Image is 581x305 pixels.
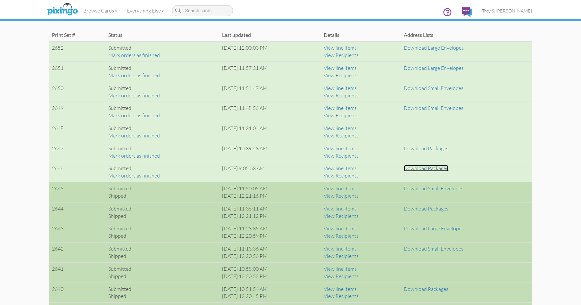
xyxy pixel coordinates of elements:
[324,286,357,292] a: View line items
[108,85,217,92] div: Submitted
[404,225,464,232] a: Download Large Envelopes
[108,172,160,179] a: Mark orders as finished
[222,44,319,52] div: [DATE] 12:00:03 PM
[49,222,106,243] td: 2643
[49,122,106,142] td: 2648
[108,252,217,260] div: Shipped
[220,29,321,41] td: Last updated
[222,192,319,200] div: [DATE] 12:21:16 PM
[324,52,359,58] a: View Recipients
[324,72,359,78] a: View Recipients
[49,29,106,41] td: Print Set #
[108,64,217,72] div: Submitted
[404,145,448,152] a: Download Packages
[324,245,357,252] a: View line items
[324,145,357,152] a: View line items
[222,185,319,192] div: [DATE] 11:50:05 AM
[222,85,319,92] div: [DATE] 11:54:47 AM
[49,162,106,182] td: 2646
[222,252,319,260] div: [DATE] 12:20:56 PM
[222,273,319,280] div: [DATE] 12:20:52 PM
[79,3,122,19] a: Browse Cards
[108,165,217,172] div: Submitted
[172,5,233,16] input: Search cards
[49,262,106,283] td: 2641
[324,266,357,272] a: View line items
[108,285,217,293] div: Submitted
[108,212,217,220] div: Shipped
[222,205,319,212] div: [DATE] 11:38:11 AM
[324,92,359,99] a: View Recipients
[108,273,217,280] div: Shipped
[324,105,357,111] a: View line items
[108,205,217,212] div: Submitted
[108,245,217,252] div: Submitted
[46,2,79,18] img: pixingo logo
[49,182,106,202] td: 2645
[108,192,217,200] div: Shipped
[401,29,532,41] td: Address Lists
[49,102,106,122] td: 2649
[324,213,359,219] a: View Recipients
[222,165,319,172] div: [DATE] 9:05:53 AM
[108,112,160,119] a: Mark orders as finished
[324,172,359,179] a: View Recipients
[49,243,106,263] td: 2642
[108,52,160,58] a: Mark orders as finished
[222,125,319,132] div: [DATE] 11:31:04 AM
[222,245,319,252] div: [DATE] 11:13:36 AM
[49,283,106,303] td: 2640
[404,205,448,212] a: Download Packages
[108,125,217,132] div: Submitted
[324,253,359,259] a: View Recipients
[222,64,319,72] div: [DATE] 11:57:31 AM
[222,212,319,220] div: [DATE] 12:21:12 PM
[108,104,217,112] div: Submitted
[324,205,357,212] a: View line items
[108,44,217,52] div: Submitted
[324,85,357,91] a: View line items
[482,8,532,13] span: Trey & [PERSON_NAME]
[222,285,319,293] div: [DATE] 10:51:54 AM
[404,105,463,111] a: Download Small Envelopes
[108,185,217,192] div: Submitted
[222,265,319,273] div: [DATE] 10:58:00 AM
[324,233,359,239] a: View Recipients
[108,92,160,99] a: Mark orders as finished
[324,193,359,199] a: View Recipients
[108,265,217,273] div: Submitted
[324,225,357,232] a: View line items
[49,142,106,162] td: 2647
[108,293,217,300] div: Shipped
[324,45,357,51] a: View line items
[404,165,448,171] a: Download Packages
[324,152,359,159] a: View Recipients
[404,286,448,292] a: Download Packages
[122,3,169,19] a: Everything Else
[477,3,537,19] a: Trey & [PERSON_NAME]
[108,132,160,139] a: Mark orders as finished
[324,112,359,119] a: View Recipients
[222,225,319,232] div: [DATE] 11:23:35 AM
[404,185,463,192] a: Download Small Envelopes
[108,152,160,159] a: Mark orders as finished
[324,125,357,131] a: View line items
[222,145,319,152] div: [DATE] 10:39:43 AM
[222,104,319,112] div: [DATE] 11:48:56 AM
[404,85,463,91] a: Download Small Envelopes
[108,145,217,152] div: Submitted
[321,29,402,41] td: Details
[108,232,217,240] div: Shipped
[106,29,220,41] td: Status
[324,65,357,71] a: View line items
[49,202,106,222] td: 2644
[49,82,106,102] td: 2650
[324,132,359,139] a: View Recipients
[324,165,357,171] a: View line items
[324,273,359,279] a: View Recipients
[462,7,472,17] img: comments.svg
[108,72,160,78] a: Mark orders as finished
[324,185,357,192] a: View line items
[404,245,463,252] a: Download Small Envelopes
